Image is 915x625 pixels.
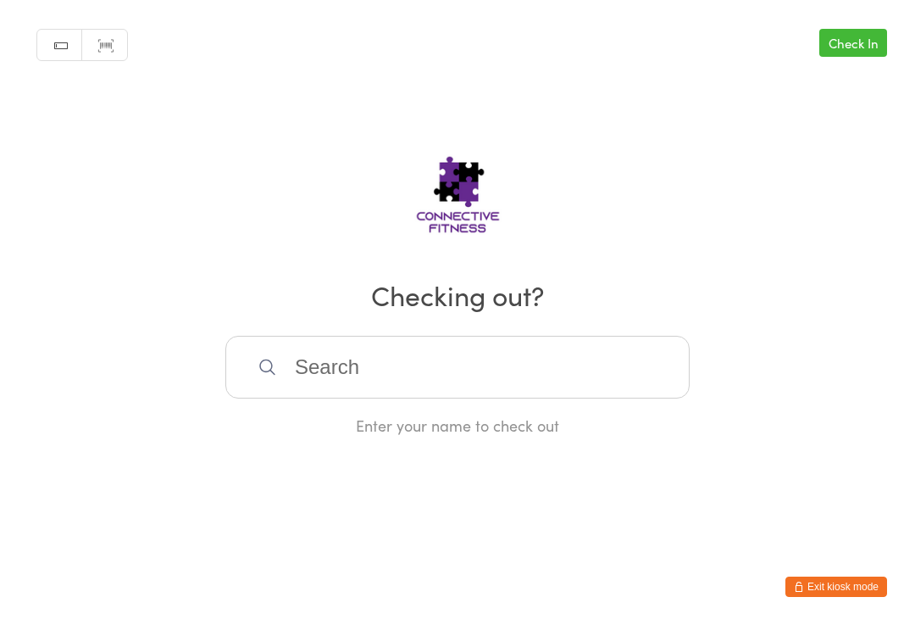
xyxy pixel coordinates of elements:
[17,276,898,314] h2: Checking out?
[363,125,553,252] img: thumb_logo.png
[819,29,887,57] a: Check In
[225,415,690,436] div: Enter your name to check out
[225,336,690,399] input: Search
[785,577,887,597] button: Exit kiosk mode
